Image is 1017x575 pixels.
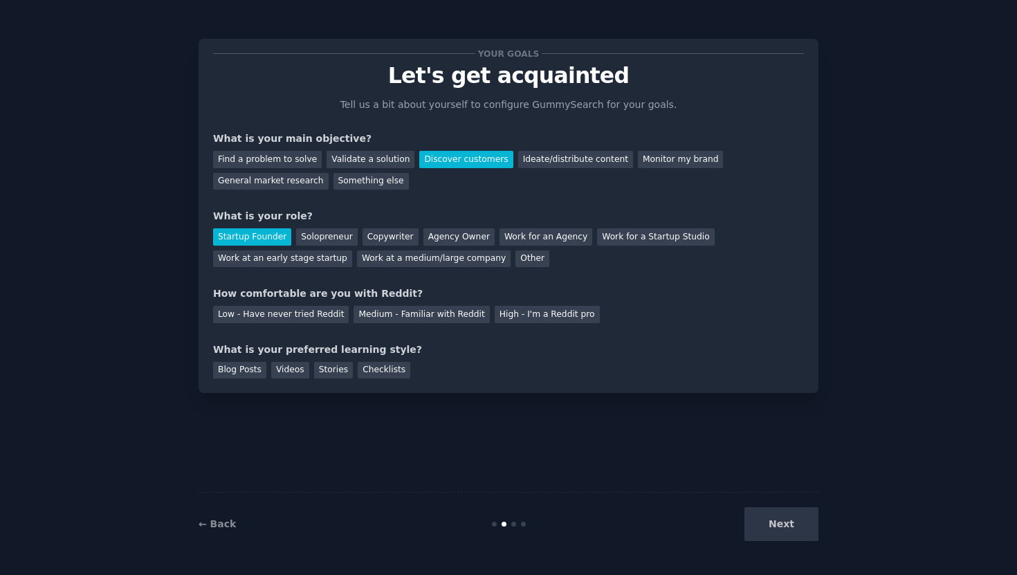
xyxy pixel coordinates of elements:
[500,228,592,246] div: Work for an Agency
[333,173,409,190] div: Something else
[296,228,357,246] div: Solopreneur
[213,151,322,168] div: Find a problem to solve
[327,151,414,168] div: Validate a solution
[358,362,410,379] div: Checklists
[213,173,329,190] div: General market research
[213,362,266,379] div: Blog Posts
[597,228,714,246] div: Work for a Startup Studio
[314,362,353,379] div: Stories
[199,518,236,529] a: ← Back
[357,250,511,268] div: Work at a medium/large company
[271,362,309,379] div: Videos
[354,306,489,323] div: Medium - Familiar with Reddit
[213,286,804,301] div: How comfortable are you with Reddit?
[423,228,495,246] div: Agency Owner
[213,64,804,88] p: Let's get acquainted
[334,98,683,112] p: Tell us a bit about yourself to configure GummySearch for your goals.
[213,306,349,323] div: Low - Have never tried Reddit
[515,250,549,268] div: Other
[495,306,600,323] div: High - I'm a Reddit pro
[213,228,291,246] div: Startup Founder
[638,151,723,168] div: Monitor my brand
[475,46,542,61] span: Your goals
[213,250,352,268] div: Work at an early stage startup
[419,151,513,168] div: Discover customers
[213,131,804,146] div: What is your main objective?
[518,151,633,168] div: Ideate/distribute content
[363,228,419,246] div: Copywriter
[213,343,804,357] div: What is your preferred learning style?
[213,209,804,223] div: What is your role?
